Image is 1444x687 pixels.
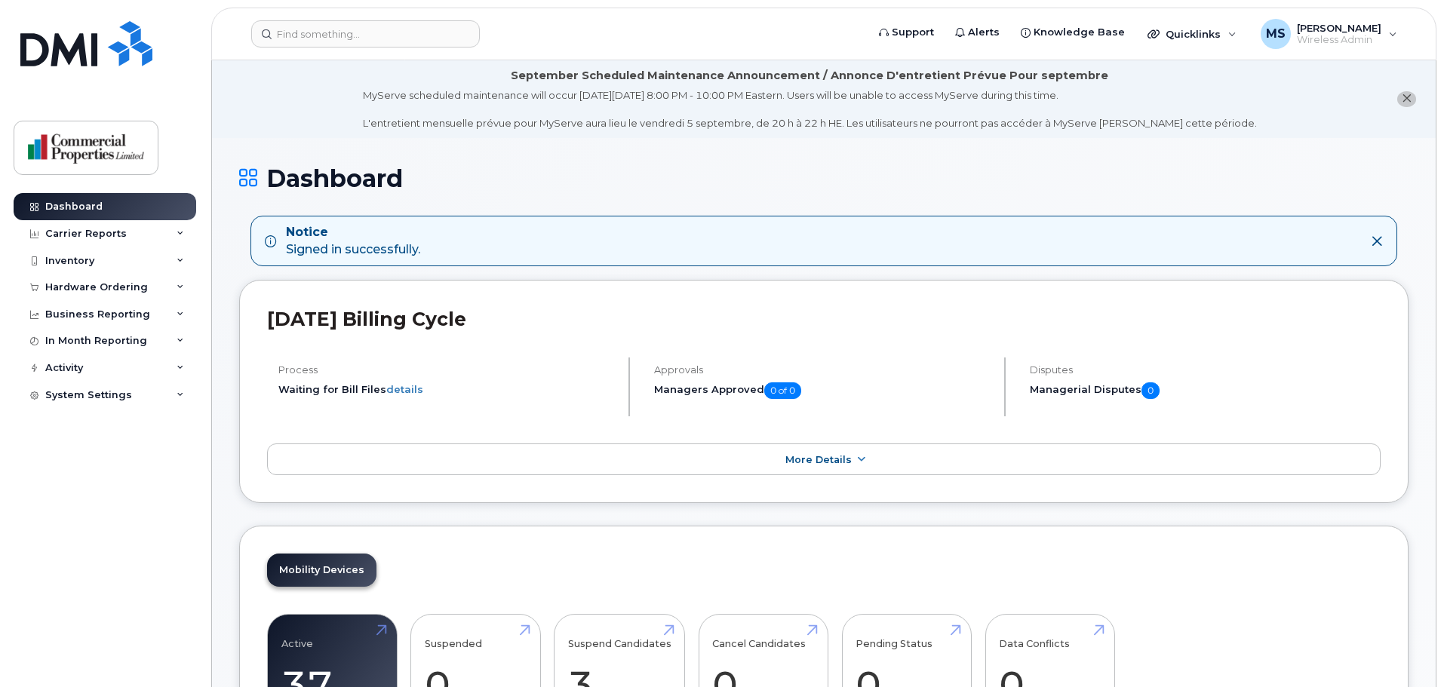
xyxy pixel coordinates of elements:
[363,88,1257,130] div: MyServe scheduled maintenance will occur [DATE][DATE] 8:00 PM - 10:00 PM Eastern. Users will be u...
[1030,364,1381,376] h4: Disputes
[239,165,1409,192] h1: Dashboard
[1141,382,1160,399] span: 0
[278,382,616,397] li: Waiting for Bill Files
[267,308,1381,330] h2: [DATE] Billing Cycle
[764,382,801,399] span: 0 of 0
[785,454,852,465] span: More Details
[286,224,420,259] div: Signed in successfully.
[386,383,423,395] a: details
[1397,91,1416,107] button: close notification
[1030,382,1381,399] h5: Managerial Disputes
[654,364,991,376] h4: Approvals
[511,68,1108,84] div: September Scheduled Maintenance Announcement / Annonce D'entretient Prévue Pour septembre
[278,364,616,376] h4: Process
[286,224,420,241] strong: Notice
[267,554,376,587] a: Mobility Devices
[654,382,991,399] h5: Managers Approved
